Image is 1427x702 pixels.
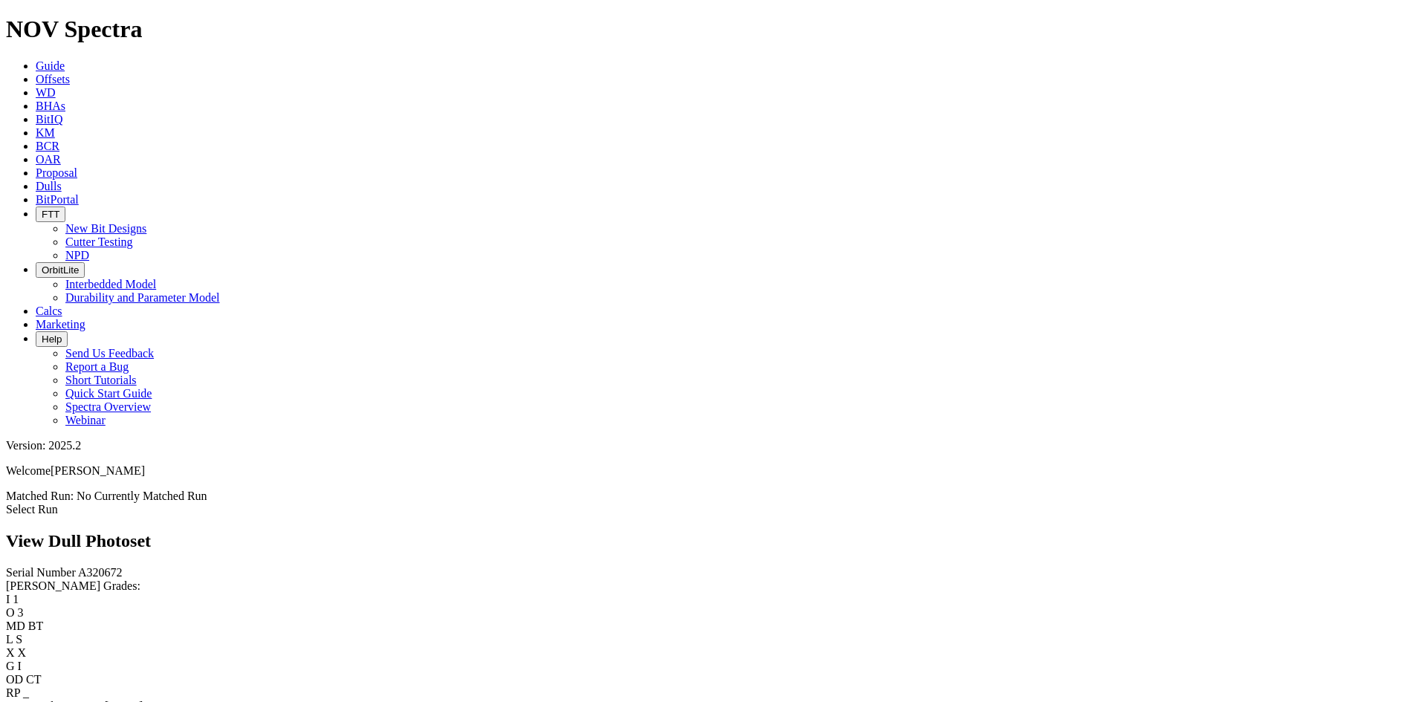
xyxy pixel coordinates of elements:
span: [PERSON_NAME] [51,464,145,477]
a: BCR [36,140,59,152]
a: Cutter Testing [65,235,133,248]
label: L [6,633,13,646]
label: I [6,593,10,605]
span: BT [28,620,43,632]
button: FTT [36,207,65,222]
p: Welcome [6,464,1421,478]
a: Webinar [65,414,106,426]
span: 3 [18,606,24,619]
a: Spectra Overview [65,400,151,413]
span: I [18,660,22,672]
a: Quick Start Guide [65,387,152,400]
span: S [16,633,22,646]
a: BitPortal [36,193,79,206]
a: Dulls [36,180,62,192]
button: OrbitLite [36,262,85,278]
label: RP [6,686,20,699]
label: MD [6,620,25,632]
span: CT [26,673,41,686]
a: WD [36,86,56,99]
a: OAR [36,153,61,166]
div: Version: 2025.2 [6,439,1421,452]
a: Durability and Parameter Model [65,291,220,304]
span: Help [42,334,62,345]
a: Calcs [36,305,62,317]
a: Guide [36,59,65,72]
label: G [6,660,15,672]
a: Interbedded Model [65,278,156,290]
a: KM [36,126,55,139]
label: X [6,646,15,659]
a: Marketing [36,318,85,331]
a: Send Us Feedback [65,347,154,360]
a: NPD [65,249,89,261]
a: Report a Bug [65,360,129,373]
span: 1 [13,593,19,605]
span: Matched Run: [6,490,74,502]
a: BHAs [36,100,65,112]
button: Help [36,331,68,347]
label: OD [6,673,23,686]
span: FTT [42,209,59,220]
h2: View Dull Photoset [6,531,1421,551]
label: Serial Number [6,566,76,579]
div: [PERSON_NAME] Grades: [6,579,1421,593]
a: Offsets [36,73,70,85]
span: _ [23,686,29,699]
label: O [6,606,15,619]
a: New Bit Designs [65,222,146,235]
span: A320672 [78,566,123,579]
span: No Currently Matched Run [77,490,207,502]
a: Proposal [36,166,77,179]
span: OrbitLite [42,264,79,276]
a: Short Tutorials [65,374,137,386]
a: Select Run [6,503,58,516]
span: X [18,646,27,659]
a: BitIQ [36,113,62,126]
h1: NOV Spectra [6,16,1421,43]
